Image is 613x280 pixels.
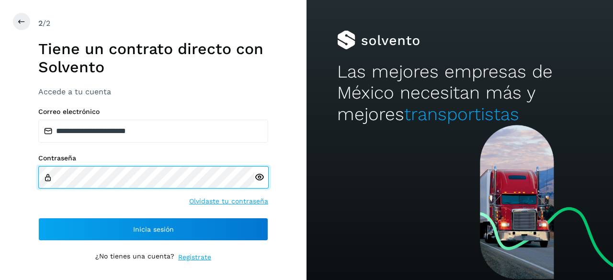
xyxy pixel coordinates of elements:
h3: Accede a tu cuenta [38,87,268,96]
p: ¿No tienes una cuenta? [95,252,174,262]
label: Contraseña [38,154,268,162]
button: Inicia sesión [38,218,268,241]
span: Inicia sesión [133,226,174,233]
a: Regístrate [178,252,211,262]
label: Correo electrónico [38,108,268,116]
span: transportistas [404,104,519,124]
h1: Tiene un contrato directo con Solvento [38,40,268,77]
a: Olvidaste tu contraseña [189,196,268,206]
h2: Las mejores empresas de México necesitan más y mejores [337,61,582,125]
